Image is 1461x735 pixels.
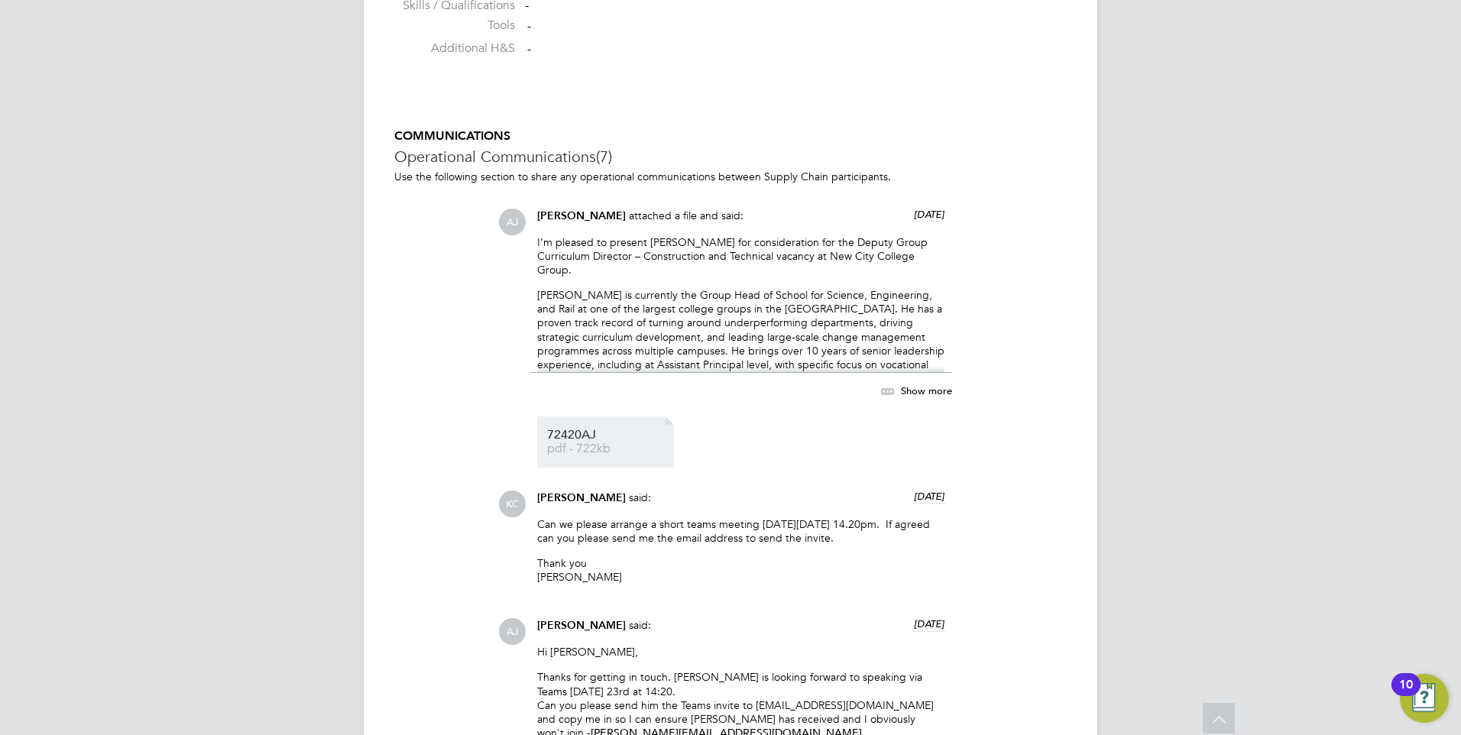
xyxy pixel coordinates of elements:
[537,619,626,632] span: [PERSON_NAME]
[537,645,944,659] p: Hi [PERSON_NAME],
[537,556,944,584] p: Thank you [PERSON_NAME]
[1399,685,1413,704] div: 10
[537,517,944,545] p: Can we please arrange a short teams meeting [DATE][DATE] 14.20pm. If agreed can you please send m...
[394,40,515,57] label: Additional H&S
[499,491,526,517] span: KC
[537,209,626,222] span: [PERSON_NAME]
[547,443,669,455] span: pdf - 722kb
[629,618,651,632] span: said:
[914,208,944,221] span: [DATE]
[547,429,669,455] a: 72420AJ pdf - 722kb
[629,491,651,504] span: said:
[394,18,515,34] label: Tools
[527,18,531,34] span: -
[901,384,952,397] span: Show more
[537,491,626,504] span: [PERSON_NAME]
[547,429,669,441] span: 72420AJ
[914,490,944,503] span: [DATE]
[537,235,944,277] p: I’m pleased to present [PERSON_NAME] for consideration for the Deputy Group Curriculum Director –...
[596,147,612,167] span: (7)
[527,41,531,57] span: -
[394,128,1067,144] h5: COMMUNICATIONS
[499,618,526,645] span: AJ
[914,617,944,630] span: [DATE]
[1400,674,1449,723] button: Open Resource Center, 10 new notifications
[499,209,526,235] span: AJ
[629,209,743,222] span: attached a file and said:
[394,147,1067,167] h3: Operational Communications
[537,288,944,385] p: [PERSON_NAME] is currently the Group Head of School for Science, Engineering, and Rail at one of ...
[394,170,1067,183] p: Use the following section to share any operational communications between Supply Chain participants.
